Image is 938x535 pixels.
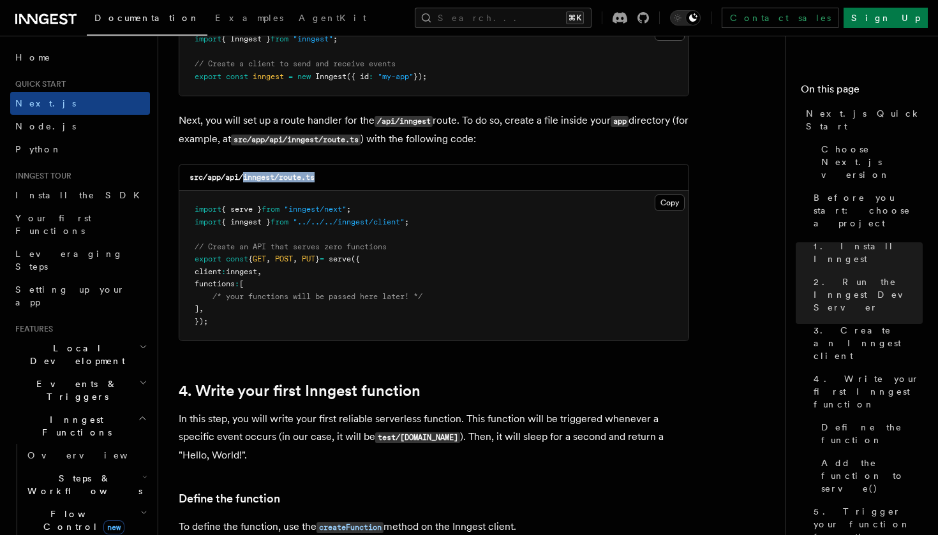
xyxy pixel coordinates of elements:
[821,421,923,446] span: Define the function
[293,254,297,263] span: ,
[15,249,123,272] span: Leveraging Steps
[226,267,257,276] span: inngest
[375,116,433,127] code: /api/inngest
[195,304,199,313] span: ]
[10,408,150,444] button: Inngest Functions
[195,254,221,263] span: export
[226,72,248,81] span: const
[821,143,923,181] span: Choose Next.js version
[179,112,689,149] p: Next, you will set up a route handler for the route. To do so, create a file inside your director...
[722,8,838,28] a: Contact sales
[215,13,283,23] span: Examples
[221,217,271,226] span: { inngest }
[814,240,923,265] span: 1. Install Inngest
[415,8,592,28] button: Search...⌘K
[10,184,150,207] a: Install the SDK
[816,451,923,500] a: Add the function to serve()
[351,254,360,263] span: ({
[195,34,221,43] span: import
[302,254,315,263] span: PUT
[316,522,383,533] code: createFunction
[808,319,923,367] a: 3. Create an Inngest client
[195,59,396,68] span: // Create a client to send and receive events
[199,304,204,313] span: ,
[221,34,271,43] span: { Inngest }
[808,270,923,319] a: 2. Run the Inngest Dev Server
[179,410,689,464] p: In this step, you will write your first reliable serverless function. This function will be trigg...
[329,254,351,263] span: serve
[231,135,361,145] code: src/app/api/inngest/route.ts
[816,416,923,451] a: Define the function
[10,342,139,367] span: Local Development
[87,4,207,36] a: Documentation
[15,121,76,131] span: Node.js
[10,115,150,138] a: Node.js
[801,102,923,138] a: Next.js Quick Start
[212,292,422,301] span: /* your functions will be passed here later! */
[235,279,239,288] span: :
[10,92,150,115] a: Next.js
[566,11,584,24] kbd: ⌘K
[316,520,383,532] a: createFunction
[22,508,140,533] span: Flow Control
[22,472,142,497] span: Steps & Workflows
[271,217,288,226] span: from
[15,98,76,108] span: Next.js
[195,267,221,276] span: client
[10,79,66,89] span: Quick start
[320,254,324,263] span: =
[207,4,291,34] a: Examples
[195,72,221,81] span: export
[405,217,409,226] span: ;
[221,205,262,214] span: { serve }
[10,207,150,242] a: Your first Functions
[821,457,923,495] span: Add the function to serve()
[179,490,280,508] a: Define the function
[10,377,139,403] span: Events & Triggers
[293,217,405,226] span: "../../../inngest/client"
[814,191,923,230] span: Before you start: choose a project
[808,235,923,270] a: 1. Install Inngest
[271,34,288,43] span: from
[611,116,629,127] code: app
[346,72,369,81] span: ({ id
[257,267,262,276] span: ,
[293,34,333,43] span: "inngest"
[195,217,221,226] span: import
[806,107,923,133] span: Next.js Quick Start
[10,46,150,69] a: Home
[369,72,373,81] span: :
[808,186,923,235] a: Before you start: choose a project
[15,51,51,64] span: Home
[275,254,293,263] span: POST
[315,254,320,263] span: }
[22,444,150,467] a: Overview
[378,72,413,81] span: "my-app"
[814,372,923,411] span: 4. Write your first Inngest function
[253,254,266,263] span: GET
[94,13,200,23] span: Documentation
[10,242,150,278] a: Leveraging Steps
[195,205,221,214] span: import
[239,279,244,288] span: [
[288,72,293,81] span: =
[844,8,928,28] a: Sign Up
[375,432,460,443] code: test/[DOMAIN_NAME]
[284,205,346,214] span: "inngest/next"
[15,284,125,307] span: Setting up your app
[333,34,338,43] span: ;
[10,278,150,314] a: Setting up your app
[10,372,150,408] button: Events & Triggers
[670,10,701,26] button: Toggle dark mode
[195,279,235,288] span: functions
[195,317,208,326] span: });
[221,267,226,276] span: :
[15,190,147,200] span: Install the SDK
[226,254,248,263] span: const
[22,467,150,502] button: Steps & Workflows
[195,242,387,251] span: // Create an API that serves zero functions
[10,138,150,161] a: Python
[816,138,923,186] a: Choose Next.js version
[814,275,923,314] span: 2. Run the Inngest Dev Server
[10,324,53,334] span: Features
